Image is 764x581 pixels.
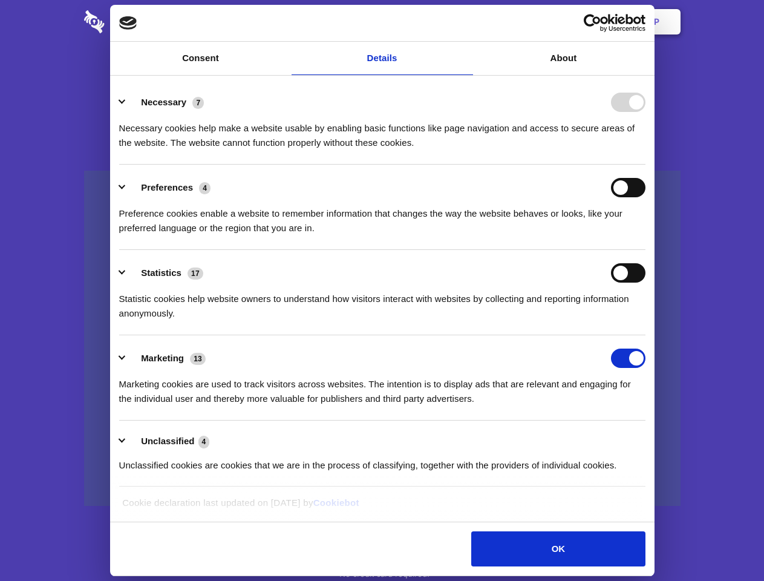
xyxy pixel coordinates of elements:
iframe: Drift Widget Chat Controller [704,520,749,566]
span: 13 [190,353,206,365]
button: OK [471,531,645,566]
button: Necessary (7) [119,93,212,112]
img: logo [119,16,137,30]
span: 4 [198,436,210,448]
div: Statistic cookies help website owners to understand how visitors interact with websites by collec... [119,283,645,321]
a: Details [292,42,473,75]
label: Preferences [141,182,193,192]
span: 17 [188,268,203,280]
div: Marketing cookies are used to track visitors across websites. The intention is to display ads tha... [119,368,645,406]
a: Cookiebot [313,497,359,508]
label: Necessary [141,97,186,107]
div: Cookie declaration last updated on [DATE] by [113,496,651,519]
button: Statistics (17) [119,263,211,283]
button: Unclassified (4) [119,434,217,449]
a: About [473,42,655,75]
a: Consent [110,42,292,75]
div: Necessary cookies help make a website usable by enabling basic functions like page navigation and... [119,112,645,150]
label: Statistics [141,268,181,278]
button: Marketing (13) [119,349,214,368]
button: Preferences (4) [119,178,218,197]
span: 7 [192,97,204,109]
div: Preference cookies enable a website to remember information that changes the way the website beha... [119,197,645,235]
h4: Auto-redaction of sensitive data, encrypted data sharing and self-destructing private chats. Shar... [84,110,681,150]
a: Pricing [355,3,408,41]
div: Unclassified cookies are cookies that we are in the process of classifying, together with the pro... [119,449,645,473]
a: Login [549,3,601,41]
a: Wistia video thumbnail [84,171,681,507]
span: 4 [199,182,211,194]
a: Usercentrics Cookiebot - opens in a new window [540,14,645,32]
img: logo-wordmark-white-trans-d4663122ce5f474addd5e946df7df03e33cb6a1c49d2221995e7729f52c070b2.svg [84,10,188,33]
h1: Eliminate Slack Data Loss. [84,54,681,98]
label: Marketing [141,353,184,363]
a: Contact [491,3,546,41]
